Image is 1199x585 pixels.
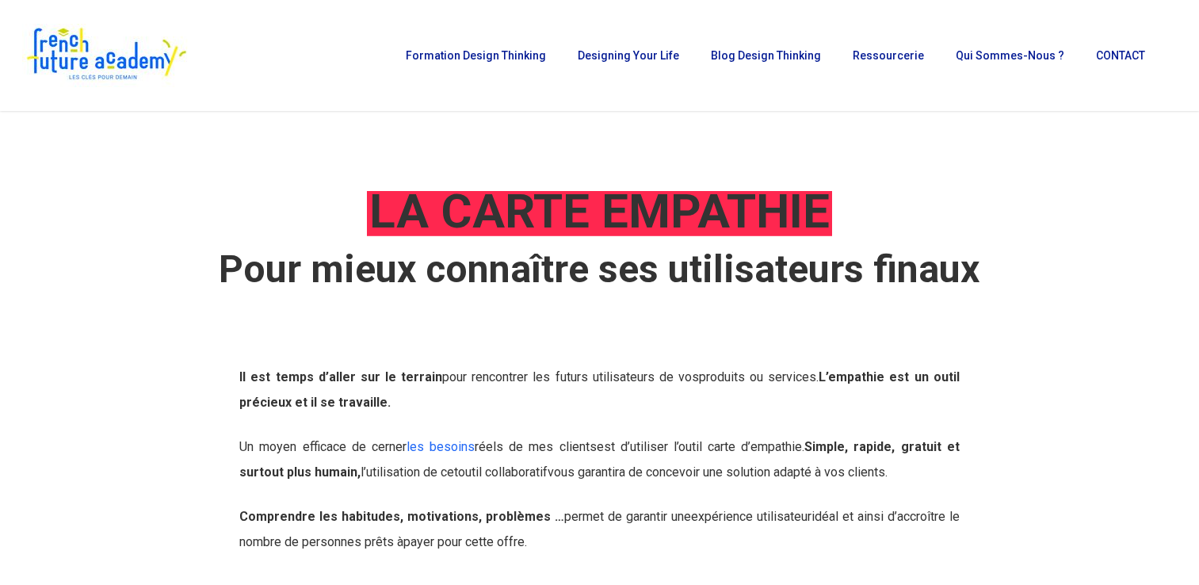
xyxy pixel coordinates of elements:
strong: Comprendre les habitudes, motivations, problèmes … [239,509,564,524]
span: permet de garantir une [239,509,691,524]
span: Ressourcerie [853,49,924,62]
span: Designing Your Life [578,49,679,62]
span: Blog Design Thinking [711,49,821,62]
em: LA CARTE EMPATHIE [367,183,832,239]
a: Designing Your Life [570,50,687,61]
span: Qui sommes-nous ? [956,49,1064,62]
a: Qui sommes-nous ? [948,50,1072,61]
span: payer pour cette offre. [403,534,527,549]
strong: Il est temps d’aller sur le terrain [239,369,442,384]
a: Formation Design Thinking [398,50,554,61]
span: vous garantira de concevoir une solution adapté à vos clients. [548,465,888,480]
a: Blog Design Thinking [703,50,829,61]
span: . [816,369,828,384]
strong: L’ [819,369,828,384]
span: Un moyen efficace de cerner [239,439,475,454]
span: CONTACT [1096,49,1145,62]
span: expérience utilisateur [691,509,811,524]
span: outil collaboratif [458,465,548,480]
a: Ressourcerie [845,50,932,61]
a: les besoins [407,439,475,454]
span: réels de mes clients [475,439,597,454]
img: French Future Academy [22,24,189,87]
a: CONTACT [1088,50,1153,61]
span: est d’utiliser l’outil carte d’empathie. [597,439,805,454]
span: produits ou services [699,369,816,384]
span: Formation Design Thinking [406,49,546,62]
strong: Pour mieux connaître ses utilisateurs finaux [219,247,979,292]
span: pour rencontrer les futurs utilisateurs de vos [239,369,699,384]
